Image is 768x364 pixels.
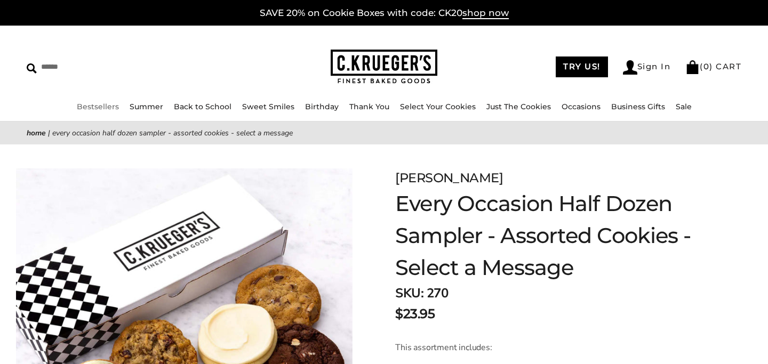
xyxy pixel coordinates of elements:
a: Back to School [174,102,231,111]
input: Search [27,59,195,75]
a: Business Gifts [611,102,665,111]
a: Thank You [349,102,389,111]
span: $23.95 [395,304,435,323]
a: Sign In [623,60,671,75]
a: Select Your Cookies [400,102,476,111]
a: SAVE 20% on Cookie Boxes with code: CK20shop now [260,7,509,19]
a: Bestsellers [77,102,119,111]
a: Summer [130,102,163,111]
img: C.KRUEGER'S [331,50,437,84]
img: Account [623,60,637,75]
a: Just The Cookies [486,102,551,111]
strong: SKU: [395,285,423,302]
img: Search [27,63,37,74]
a: Home [27,128,46,138]
span: 270 [427,285,449,302]
h1: Every Occasion Half Dozen Sampler - Assorted Cookies - Select a Message [395,188,715,284]
img: Bag [685,60,700,74]
span: Every Occasion Half Dozen Sampler - Assorted Cookies - Select a Message [52,128,293,138]
a: Sweet Smiles [242,102,294,111]
a: Sale [676,102,692,111]
nav: breadcrumbs [27,127,741,139]
a: TRY US! [556,56,608,77]
a: Occasions [562,102,601,111]
span: This assortment includes: [395,342,492,353]
span: shop now [462,7,509,19]
span: 0 [703,61,710,71]
a: Birthday [305,102,339,111]
span: | [48,128,50,138]
a: (0) CART [685,61,741,71]
div: [PERSON_NAME] [395,168,715,188]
